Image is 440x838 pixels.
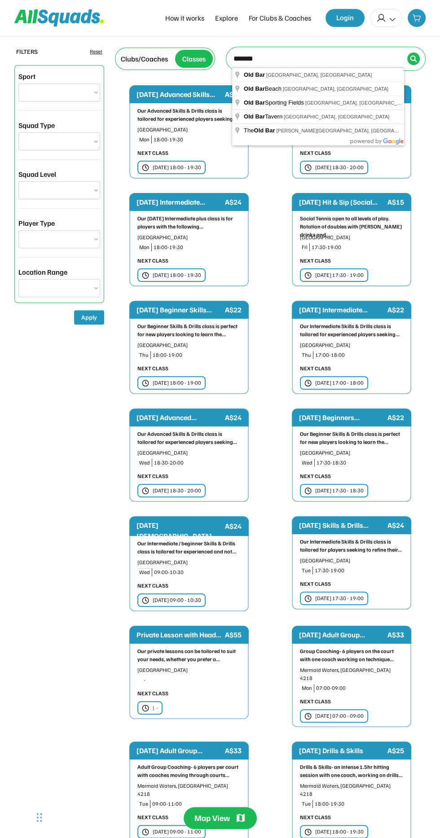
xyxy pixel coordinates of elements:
span: [GEOGRAPHIC_DATA], [GEOGRAPHIC_DATA] [305,100,411,105]
div: Squad Level [18,169,56,180]
div: NEXT CLASS [300,364,331,373]
div: A$33 [225,745,242,756]
div: [DATE] 07:00 - 09:00 [315,712,364,720]
span: The [244,127,276,134]
div: [DATE] 09:00 - 10:30 [153,596,201,604]
div: Social Tennis open to all levels of play. Rotation of doubles with [PERSON_NAME] drinks and... [300,215,403,239]
img: Icon%20%2838%29.svg [410,55,417,62]
div: 09:00-10:30 [154,568,241,576]
button: Apply [74,310,104,325]
div: Our Intermediate Skills & Drills class is tailored for players seeking to refine their... [300,538,403,554]
div: [GEOGRAPHIC_DATA] [137,126,241,134]
img: clock.svg [304,164,312,171]
div: [DATE] Adult Group... [136,745,223,756]
div: 18:00-19:30 [154,136,241,144]
div: [GEOGRAPHIC_DATA] [300,233,403,241]
div: [DATE] Adult Group... [299,629,386,640]
div: Our Beginner Skills & Drills class is perfect for new players looking to learn the... [137,322,241,338]
span: Old Bar [244,71,265,78]
div: Map View [194,812,230,824]
div: Mermaid Waters, [GEOGRAPHIC_DATA] 4218 [137,782,241,798]
div: [DATE] Advanced... [136,412,223,423]
div: Drills & Skills- an intense 1.5hr hitting session with one coach, working on drills... [300,763,403,779]
div: A$24 [225,412,242,423]
div: Mon [139,136,150,144]
div: NEXT CLASS [137,582,168,590]
div: | - [153,704,158,712]
span: Old Bar [244,99,265,106]
div: [DATE] 17:00 - 18:00 [315,379,364,387]
div: Wed [139,459,150,467]
div: [DATE] Skills & Drills... [299,520,386,531]
div: A$22 [387,412,404,423]
div: [GEOGRAPHIC_DATA] [300,341,403,349]
div: [DATE] Beginners... [299,412,386,423]
div: NEXT CLASS [137,149,168,157]
div: [DATE] 17:30 - 19:00 [315,271,364,279]
div: 18:30-20:00 [154,459,241,467]
div: A$25 [387,745,404,756]
div: Player Type [18,218,55,228]
div: A$24 [225,197,242,207]
div: [DATE] 18:00 - 19:30 [153,271,201,279]
img: clock.svg [142,272,149,279]
div: 18:00-19:00 [153,351,241,359]
div: FILTERS [16,47,38,56]
img: clock.svg [304,828,312,836]
div: NEXT CLASS [137,472,168,480]
div: [GEOGRAPHIC_DATA] [300,557,403,565]
div: 17:00-18:00 [315,351,403,359]
div: Our Intermediate Skills & Drills class is tailored for experienced players seeking... [300,322,403,338]
button: Login [326,9,365,27]
div: Group Coaching- 6 players on the court with one coach working on technique... [300,647,403,663]
div: Tue [139,800,148,808]
div: Wed [139,568,150,576]
div: [DATE] Hit & Sip (Social... [299,197,386,207]
div: For Clubs & Coaches [249,13,311,23]
span: Tavern [244,113,284,120]
div: [DATE] 17:30 - 18:30 [315,487,364,495]
div: Mon [302,684,312,692]
span: Old Bar [244,113,265,120]
div: [DATE] 09:00 - 11:00 [153,828,201,836]
div: 17:30-19:00 [312,243,403,251]
div: - [144,676,241,684]
span: Sporting Fields [244,99,305,106]
div: A$22 [387,304,404,315]
div: [DATE] 18:00 - 19:30 [153,163,201,171]
img: clock.svg [142,379,149,387]
div: Reset [90,48,102,56]
div: [DATE] [DEMOGRAPHIC_DATA] Group... [136,520,223,552]
div: [DATE] Drills & Skills [299,745,386,756]
div: A$33 [387,629,404,640]
span: Old Bar [244,85,265,92]
div: A$24 [387,520,404,531]
div: NEXT CLASS [137,257,168,265]
div: A$55 [225,629,242,640]
div: [DATE] 18:00 - 19:30 [315,828,364,836]
div: Sport [18,71,35,82]
div: Thu [139,351,149,359]
span: [PERSON_NAME][GEOGRAPHIC_DATA], [GEOGRAPHIC_DATA] [276,128,422,133]
div: NEXT CLASS [300,472,331,480]
div: 18:00-19:30 [315,800,403,808]
div: Our Beginner Skills & Drills class is perfect for new players looking to learn the... [300,430,403,446]
div: Our Intermediate / beginner Skills & Drills class is tailored for experienced and not... [137,540,241,556]
div: Thu [302,351,311,359]
div: [DATE] 18:00 - 19:00 [153,379,201,387]
div: A$15 [387,197,404,207]
div: NEXT CLASS [300,149,331,157]
div: [DATE] Intermediate... [299,304,386,315]
div: Private Lesson with Head... [136,629,223,640]
div: Squad Type [18,120,55,131]
div: Explore [215,13,238,23]
img: clock.svg [142,597,149,604]
div: [GEOGRAPHIC_DATA] [300,449,403,457]
img: clock.svg [304,712,312,720]
div: A$24 [225,89,242,100]
div: Mon [139,243,150,251]
img: clock.svg [142,164,149,171]
span: Old Bar [254,127,275,134]
div: [GEOGRAPHIC_DATA] [137,558,241,566]
div: Mermaid Waters, [GEOGRAPHIC_DATA] 4218 [300,782,403,798]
